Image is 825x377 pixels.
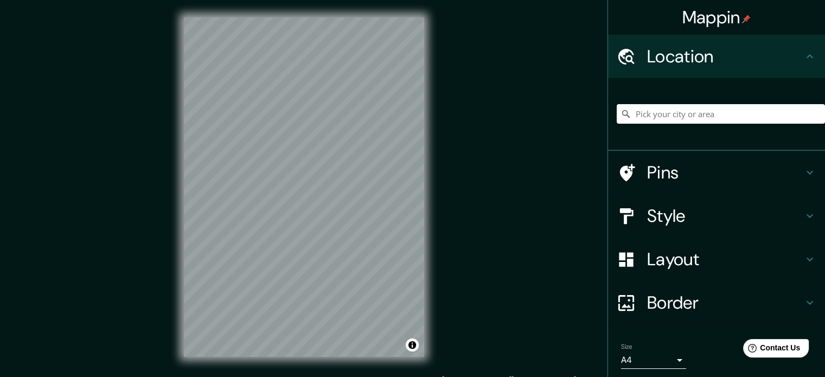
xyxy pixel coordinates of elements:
[682,7,751,28] h4: Mappin
[608,238,825,281] div: Layout
[647,248,803,270] h4: Layout
[617,104,825,124] input: Pick your city or area
[647,162,803,183] h4: Pins
[621,342,632,352] label: Size
[647,292,803,314] h4: Border
[608,194,825,238] div: Style
[406,338,419,352] button: Toggle attribution
[728,335,813,365] iframe: Help widget launcher
[608,35,825,78] div: Location
[608,281,825,324] div: Border
[621,352,686,369] div: A4
[608,151,825,194] div: Pins
[647,205,803,227] h4: Style
[742,15,751,23] img: pin-icon.png
[184,17,424,357] canvas: Map
[647,46,803,67] h4: Location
